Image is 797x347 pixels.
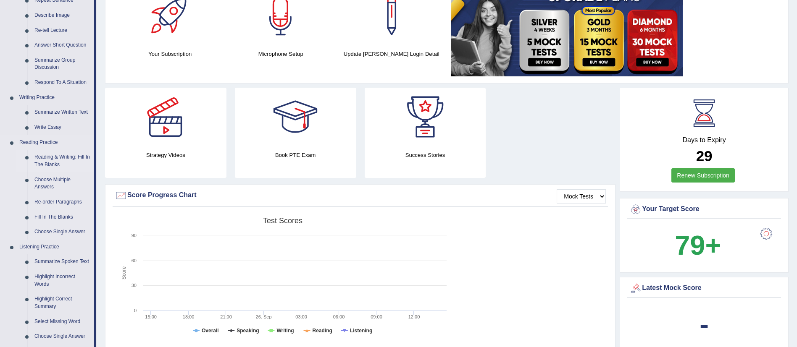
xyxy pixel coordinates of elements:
a: Re-order Paragraphs [31,195,94,210]
div: Your Target Score [629,203,779,216]
text: 03:00 [295,314,307,319]
a: Renew Subscription [671,168,735,183]
text: 30 [132,283,137,288]
a: Re-tell Lecture [31,23,94,38]
tspan: Score [121,266,127,280]
text: 15:00 [145,314,157,319]
a: Reading & Writing: Fill In The Blanks [31,150,94,172]
a: Select Missing Word [31,314,94,329]
a: Listening Practice [16,240,94,255]
div: Latest Mock Score [629,282,779,295]
a: Describe Image [31,8,94,23]
tspan: Overall [202,328,219,334]
text: 21:00 [220,314,232,319]
a: Answer Short Question [31,38,94,53]
tspan: Speaking [237,328,259,334]
a: Highlight Incorrect Words [31,269,94,292]
a: Fill In The Blanks [31,210,94,225]
b: 79+ [675,230,721,261]
a: Choose Single Answer [31,329,94,344]
tspan: Listening [350,328,372,334]
a: Reading Practice [16,135,94,150]
text: 0 [134,308,137,313]
a: Summarize Spoken Text [31,254,94,269]
tspan: 26. Sep [256,314,272,319]
a: Writing Practice [16,90,94,105]
h4: Update [PERSON_NAME] Login Detail [340,50,442,58]
a: Choose Single Answer [31,224,94,240]
tspan: Writing [276,328,294,334]
b: - [700,309,709,339]
text: 60 [132,258,137,263]
text: 06:00 [333,314,345,319]
a: Summarize Group Discussion [31,53,94,75]
h4: Success Stories [365,151,486,159]
a: Write Essay [31,120,94,135]
div: Score Progress Chart [115,189,606,202]
h4: Strategy Videos [105,151,226,159]
h4: Your Subscription [119,50,221,58]
b: 29 [696,148,713,164]
tspan: Test scores [263,217,302,225]
text: 09:00 [371,314,382,319]
text: 18:00 [183,314,195,319]
a: Highlight Correct Summary [31,292,94,314]
a: Summarize Written Text [31,105,94,120]
tspan: Reading [313,328,332,334]
a: Respond To A Situation [31,75,94,90]
text: 90 [132,233,137,238]
h4: Microphone Setup [229,50,331,58]
a: Choose Multiple Answers [31,172,94,195]
h4: Book PTE Exam [235,151,356,159]
text: 12:00 [408,314,420,319]
h4: Days to Expiry [629,136,779,144]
